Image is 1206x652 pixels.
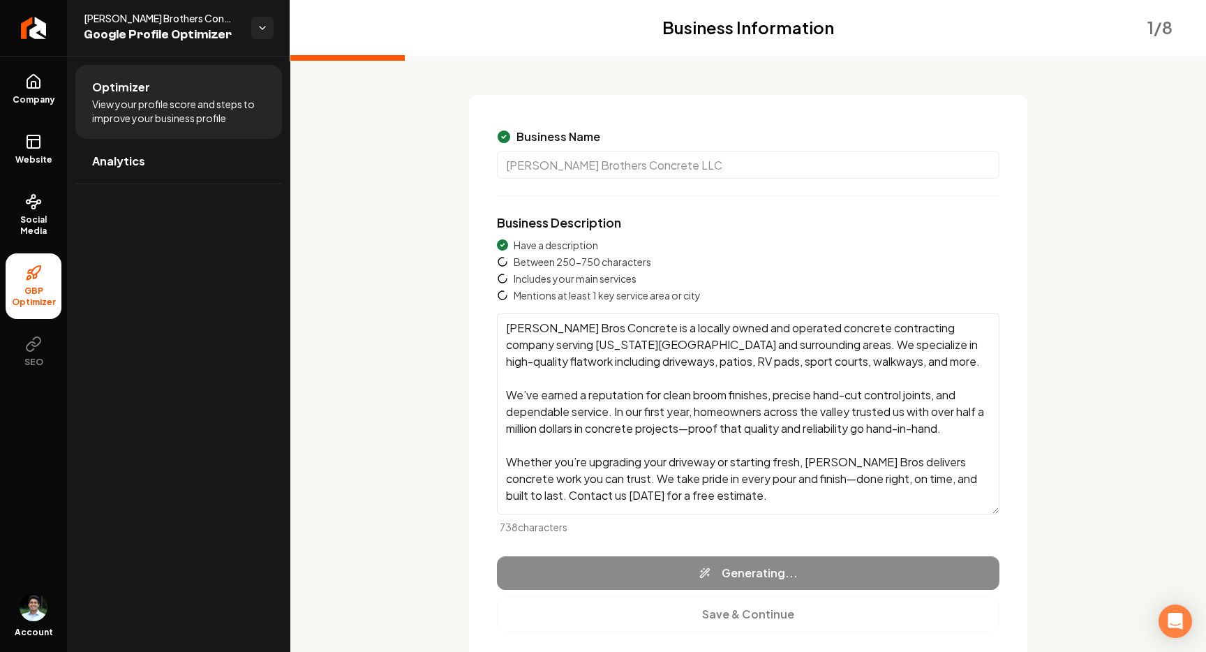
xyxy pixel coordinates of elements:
[497,151,999,179] input: Enter your business name
[75,139,282,184] a: Analytics
[514,288,701,302] span: Mentions at least 1 key service area or city
[662,16,834,38] h2: Business Information
[92,153,145,170] span: Analytics
[516,128,600,145] span: Business Name
[19,357,49,368] span: SEO
[7,94,61,105] span: Company
[6,62,61,117] a: Company
[10,154,58,165] span: Website
[1159,605,1192,638] div: Open Intercom Messenger
[6,182,61,248] a: Social Media
[514,255,651,269] span: Between 250-750 characters
[514,238,598,252] span: Have a description
[497,214,621,230] label: Business Description
[84,25,240,45] span: Google Profile Optimizer
[6,122,61,177] a: Website
[92,79,150,96] span: Optimizer
[92,97,265,125] span: View your profile score and steps to improve your business profile
[84,11,240,25] span: [PERSON_NAME] Brothers Concrete LLC
[6,286,61,308] span: GBP Optimizer
[1147,16,1172,38] div: 1 / 8
[6,214,61,237] span: Social Media
[514,272,636,286] span: Includes your main services
[20,593,47,621] img: Arwin Rahmatpanah
[21,17,47,39] img: Rebolt Logo
[497,313,999,514] textarea: [PERSON_NAME] Bros Concrete is a locally owned and operated concrete contracting company serving ...
[6,325,61,379] button: SEO
[500,520,999,534] div: 738 characters
[20,593,47,621] button: Open user button
[15,627,53,638] span: Account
